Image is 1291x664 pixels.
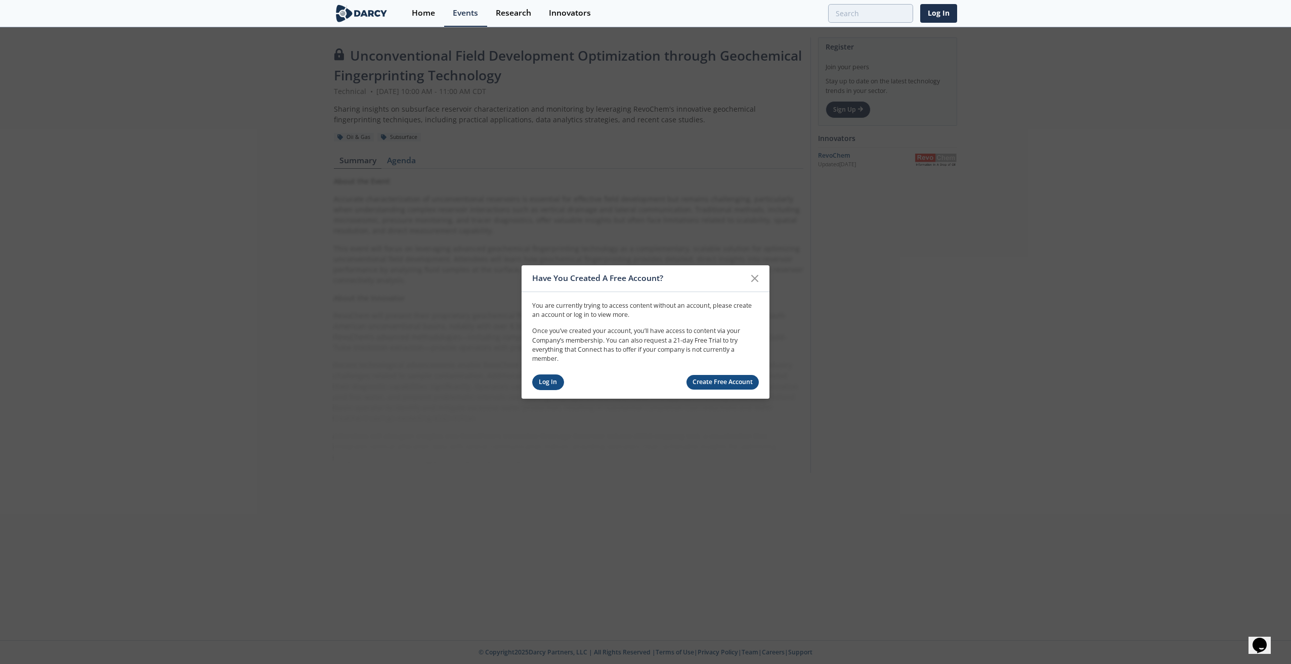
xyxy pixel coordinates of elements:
iframe: chat widget [1249,624,1281,654]
img: logo-wide.svg [334,5,389,22]
p: Once you’ve created your account, you’ll have access to content via your Company’s membership. Yo... [532,326,759,364]
div: Innovators [549,9,591,17]
div: Home [412,9,435,17]
input: Advanced Search [828,4,913,23]
div: Have You Created A Free Account? [532,269,745,288]
a: Create Free Account [686,375,759,390]
div: Events [453,9,478,17]
a: Log In [532,374,564,390]
p: You are currently trying to access content without an account, please create an account or log in... [532,301,759,319]
div: Research [496,9,531,17]
a: Log In [920,4,957,23]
